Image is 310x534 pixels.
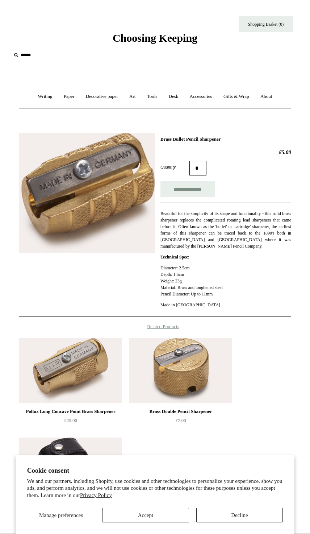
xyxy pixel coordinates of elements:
[19,438,122,503] img: Brass Pencil Sharpener with Leather Case
[124,87,141,106] a: Art
[21,407,120,416] div: Pollux Long Concave Point Brass Sharpener
[27,467,283,475] h2: Cookie consent
[80,492,112,498] a: Privacy Policy
[160,149,291,156] h2: £5.00
[19,338,122,403] img: Pollux Long Concave Point Brass Sharpener
[19,338,122,403] a: Pollux Long Concave Point Brass Sharpener Pollux Long Concave Point Brass Sharpener
[33,87,58,106] a: Writing
[102,508,189,522] button: Accept
[129,338,232,403] a: Brass Double Pencil Sharpener Brass Double Pencil Sharpener
[175,418,186,423] span: £7.00
[160,210,291,249] p: Beautiful for the simplicity of its shape and functionality - this solid brass sharpener replaces...
[239,16,293,32] a: Shopping Basket (0)
[113,32,197,44] span: Choosing Keeping
[19,407,122,437] a: Pollux Long Concave Point Brass Sharpener £25.00
[160,136,291,142] h1: Brass Bullet Pencil Sharpener
[27,508,95,522] button: Manage preferences
[160,254,189,260] strong: Technical Spec:
[160,265,291,297] p: Diameter: 2.5cm Depth: 1.5cm Weight: 23g Material: Brass and toughened steel Pencil Diameter: Up ...
[218,87,254,106] a: Gifts & Wrap
[160,302,291,308] p: Made in [GEOGRAPHIC_DATA]
[113,38,197,43] a: Choosing Keeping
[59,87,80,106] a: Paper
[64,418,77,423] span: £25.00
[81,87,123,106] a: Decorative paper
[39,512,83,518] span: Manage preferences
[129,338,232,403] img: Brass Double Pencil Sharpener
[129,407,232,437] a: Brass Double Pencil Sharpener £7.00
[142,87,163,106] a: Tools
[164,87,184,106] a: Desk
[160,164,189,170] label: Quantity
[185,87,217,106] a: Accessories
[19,438,122,503] a: Brass Pencil Sharpener with Leather Case Brass Pencil Sharpener with Leather Case
[19,133,155,253] img: Brass Bullet Pencil Sharpener
[255,87,277,106] a: About
[196,508,283,522] button: Decline
[27,478,283,499] p: We and our partners, including Shopify, use cookies and other technologies to personalize your ex...
[131,407,230,416] div: Brass Double Pencil Sharpener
